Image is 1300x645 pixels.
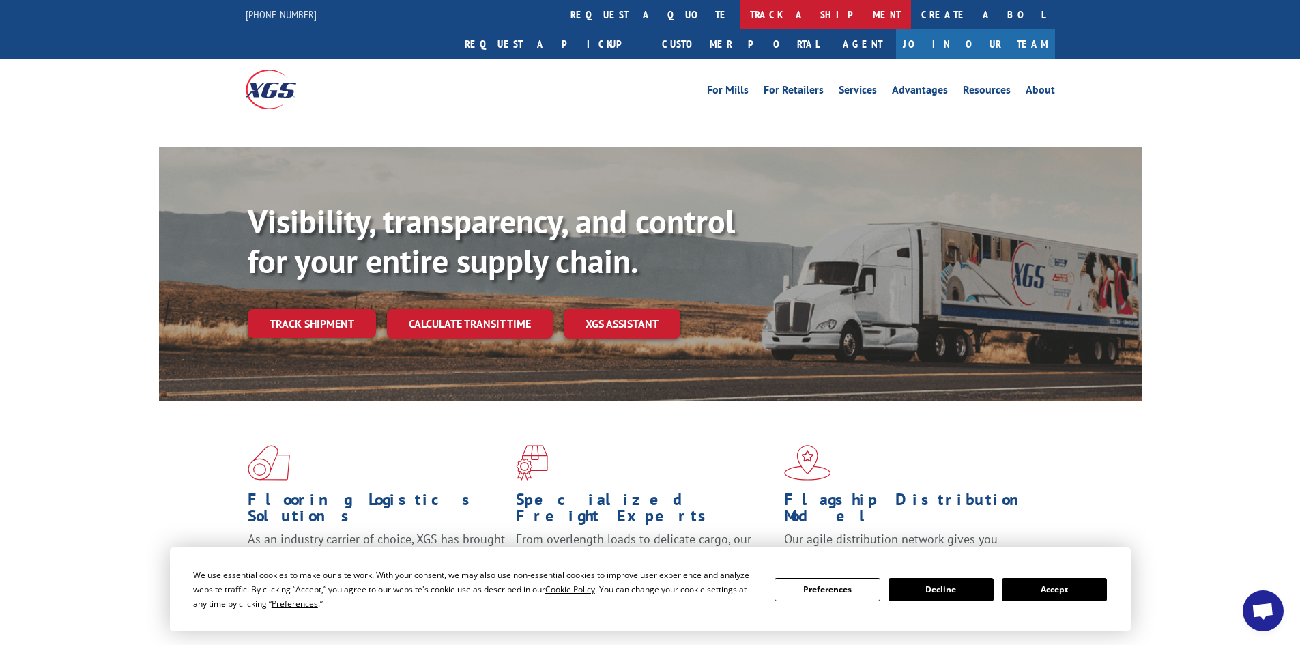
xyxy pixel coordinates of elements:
[516,445,548,481] img: xgs-icon-focused-on-flooring-red
[775,578,880,601] button: Preferences
[1026,85,1055,100] a: About
[516,491,774,531] h1: Specialized Freight Experts
[193,568,758,611] div: We use essential cookies to make our site work. With your consent, we may also use non-essential ...
[248,531,505,579] span: As an industry carrier of choice, XGS has brought innovation and dedication to flooring logistics...
[1002,578,1107,601] button: Accept
[896,29,1055,59] a: Join Our Team
[248,200,735,282] b: Visibility, transparency, and control for your entire supply chain.
[246,8,317,21] a: [PHONE_NUMBER]
[889,578,994,601] button: Decline
[764,85,824,100] a: For Retailers
[963,85,1011,100] a: Resources
[652,29,829,59] a: Customer Portal
[839,85,877,100] a: Services
[1243,590,1284,631] div: Open chat
[564,309,680,339] a: XGS ASSISTANT
[248,491,506,531] h1: Flooring Logistics Solutions
[784,445,831,481] img: xgs-icon-flagship-distribution-model-red
[248,445,290,481] img: xgs-icon-total-supply-chain-intelligence-red
[387,309,553,339] a: Calculate transit time
[707,85,749,100] a: For Mills
[248,309,376,338] a: Track shipment
[545,584,595,595] span: Cookie Policy
[170,547,1131,631] div: Cookie Consent Prompt
[892,85,948,100] a: Advantages
[516,531,774,592] p: From overlength loads to delicate cargo, our experienced staff knows the best way to move your fr...
[829,29,896,59] a: Agent
[454,29,652,59] a: Request a pickup
[784,491,1042,531] h1: Flagship Distribution Model
[272,598,318,610] span: Preferences
[784,531,1035,563] span: Our agile distribution network gives you nationwide inventory management on demand.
